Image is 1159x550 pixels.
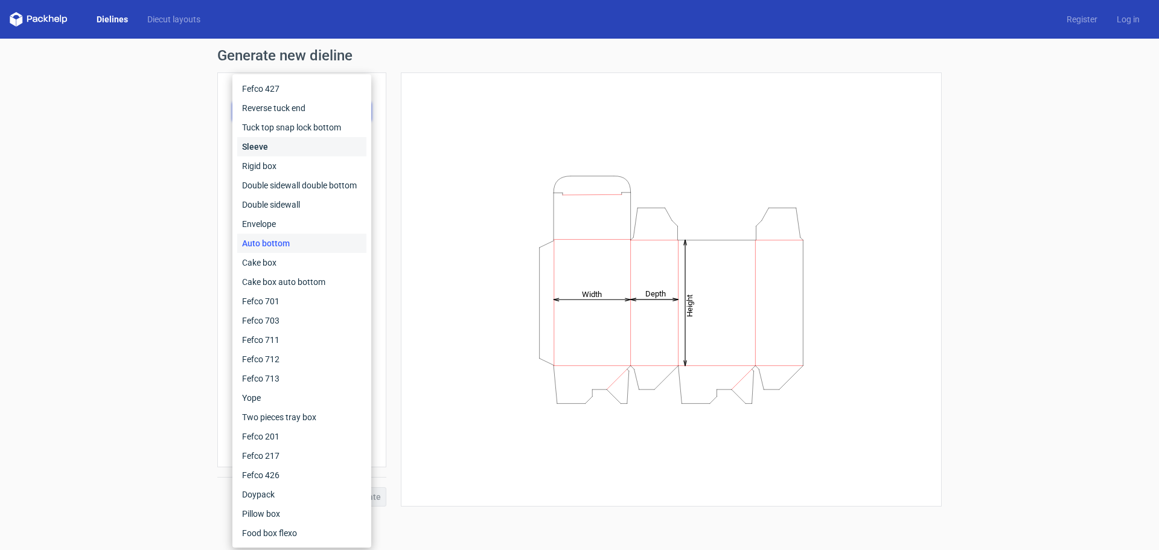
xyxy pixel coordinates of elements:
[237,523,366,543] div: Food box flexo
[1057,13,1107,25] a: Register
[237,118,366,137] div: Tuck top snap lock bottom
[237,388,366,408] div: Yope
[237,330,366,350] div: Fefco 711
[237,79,366,98] div: Fefco 427
[237,465,366,485] div: Fefco 426
[1107,13,1149,25] a: Log in
[237,369,366,388] div: Fefco 713
[237,350,366,369] div: Fefco 712
[645,289,666,298] tspan: Depth
[237,504,366,523] div: Pillow box
[237,214,366,234] div: Envelope
[582,289,602,298] tspan: Width
[237,311,366,330] div: Fefco 703
[237,408,366,427] div: Two pieces tray box
[237,272,366,292] div: Cake box auto bottom
[237,195,366,214] div: Double sidewall
[237,446,366,465] div: Fefco 217
[217,48,942,63] h1: Generate new dieline
[138,13,210,25] a: Diecut layouts
[237,176,366,195] div: Double sidewall double bottom
[87,13,138,25] a: Dielines
[237,485,366,504] div: Doypack
[237,98,366,118] div: Reverse tuck end
[237,137,366,156] div: Sleeve
[237,234,366,253] div: Auto bottom
[237,253,366,272] div: Cake box
[237,427,366,446] div: Fefco 201
[685,294,694,316] tspan: Height
[237,156,366,176] div: Rigid box
[237,292,366,311] div: Fefco 701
